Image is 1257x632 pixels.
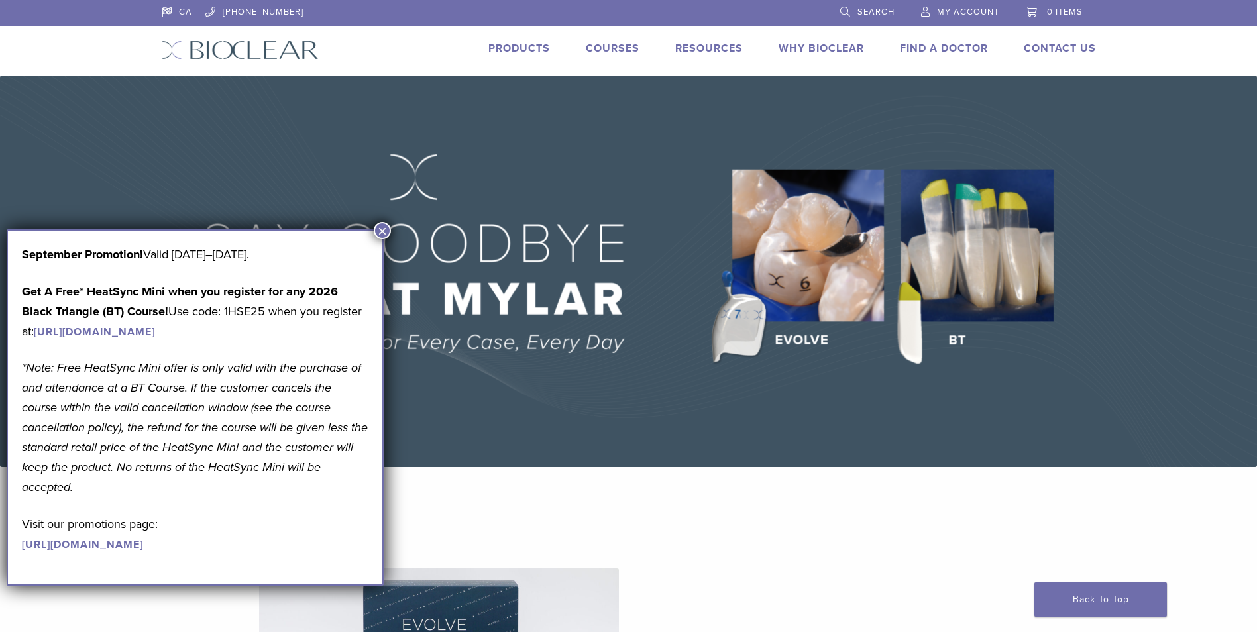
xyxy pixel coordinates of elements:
[1024,42,1096,55] a: Contact Us
[900,42,988,55] a: Find A Doctor
[34,325,155,339] a: [URL][DOMAIN_NAME]
[937,7,999,17] span: My Account
[162,40,319,60] img: Bioclear
[1034,582,1167,617] a: Back To Top
[22,244,368,264] p: Valid [DATE]–[DATE].
[22,538,143,551] a: [URL][DOMAIN_NAME]
[675,42,743,55] a: Resources
[22,360,368,494] em: *Note: Free HeatSync Mini offer is only valid with the purchase of and attendance at a BT Course....
[779,42,864,55] a: Why Bioclear
[586,42,639,55] a: Courses
[22,284,338,319] strong: Get A Free* HeatSync Mini when you register for any 2026 Black Triangle (BT) Course!
[22,282,368,341] p: Use code: 1HSE25 when you register at:
[22,514,368,554] p: Visit our promotions page:
[374,222,391,239] button: Close
[488,42,550,55] a: Products
[22,247,143,262] b: September Promotion!
[857,7,895,17] span: Search
[1047,7,1083,17] span: 0 items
